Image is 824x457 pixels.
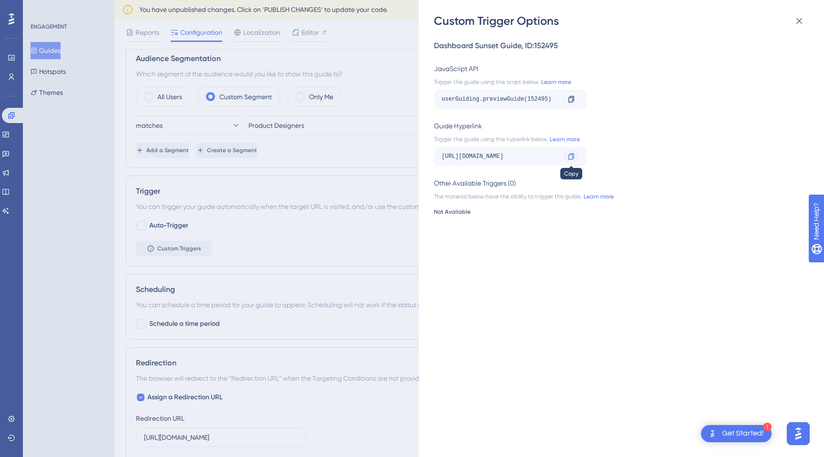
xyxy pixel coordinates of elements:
a: Learn more [548,135,580,143]
div: JavaScript API [434,63,803,74]
a: Learn more [582,193,614,200]
div: Trigger the guide using the hyperlink below. [434,135,803,143]
div: Not Available [434,208,803,216]
iframe: UserGuiding AI Assistant Launcher [784,419,813,448]
a: Learn more [539,78,571,86]
div: Dashboard Sunset Guide , ID: 152495 [434,40,803,52]
div: Trigger the guide using the script below. [434,78,803,86]
span: Need Help? [22,2,60,14]
div: 1 [763,423,772,431]
div: Custom Trigger Options [434,13,811,29]
div: Other Available Triggers (0) [434,177,803,189]
div: Get Started! [722,428,764,439]
div: userGuiding.previewGuide(152495) [442,92,560,107]
div: [URL][DOMAIN_NAME] [442,149,560,164]
div: Open Get Started! checklist, remaining modules: 1 [701,425,772,442]
div: The material below have the ability to trigger this guide. [434,193,803,200]
div: Guide Hyperlink [434,120,803,132]
img: launcher-image-alternative-text [707,428,718,439]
